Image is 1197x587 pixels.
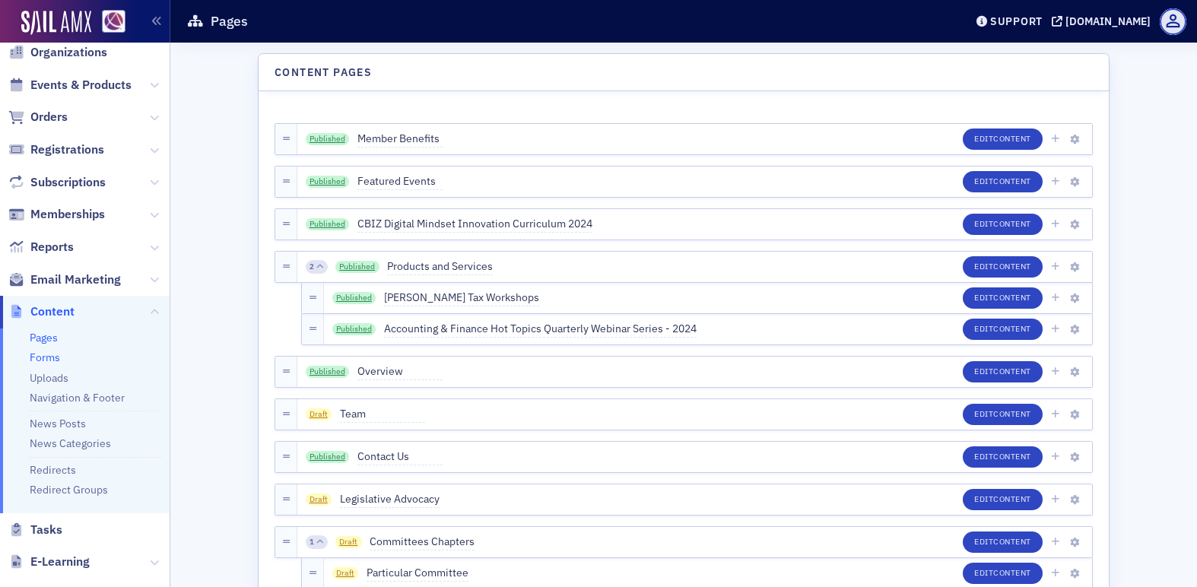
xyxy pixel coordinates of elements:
button: [DOMAIN_NAME] [1052,16,1156,27]
span: 1 [310,537,314,547]
a: Memberships [8,206,105,223]
a: E-Learning [8,554,90,570]
span: Tasks [30,522,62,538]
a: Forms [30,351,60,364]
span: Team [340,406,425,423]
span: Featured Events [357,173,443,190]
span: Content [993,218,1031,229]
button: EditContent [963,129,1043,150]
span: Memberships [30,206,105,223]
div: [DOMAIN_NAME] [1065,14,1151,28]
span: E-Learning [30,554,90,570]
span: Content [993,567,1031,578]
a: Email Marketing [8,271,121,288]
span: Profile [1160,8,1186,35]
span: Products and Services [387,259,493,275]
span: CBIZ Digital Mindset Innovation Curriculum 2024 [357,216,592,233]
button: EditContent [963,214,1043,235]
span: Committees Chapters [370,534,475,551]
span: Subscriptions [30,174,106,191]
a: Tasks [8,522,62,538]
a: Published [306,176,350,188]
span: Content [993,408,1031,419]
span: Draft [306,493,332,506]
img: SailAMX [102,10,125,33]
button: EditContent [963,446,1043,468]
button: EditContent [963,531,1043,553]
button: EditContent [963,361,1043,382]
a: Events & Products [8,77,132,94]
a: Redirects [30,463,76,477]
span: Draft [332,567,359,579]
h1: Pages [211,12,248,30]
span: Content [993,493,1031,504]
span: Content [993,176,1031,186]
a: Published [306,451,350,463]
button: EditContent [963,319,1043,340]
img: SailAMX [21,11,91,35]
span: Content [30,303,75,320]
button: EditContent [963,287,1043,309]
span: Draft [306,408,332,420]
button: EditContent [963,489,1043,510]
span: Accounting & Finance Hot Topics Quarterly Webinar Series - 2024 [384,321,697,338]
span: Particular Committee [367,565,468,582]
span: [PERSON_NAME] Tax Workshops [384,290,539,306]
a: Content [8,303,75,320]
span: Content [993,133,1031,144]
a: Published [306,366,350,378]
span: Organizations [30,44,107,61]
span: Contact Us [357,449,443,465]
a: News Categories [30,436,111,450]
a: Published [332,292,376,304]
span: Member Benefits [357,131,443,148]
a: News Posts [30,417,86,430]
span: Content [993,292,1031,303]
span: Content [993,323,1031,334]
a: Navigation & Footer [30,391,125,405]
span: Orders [30,109,68,125]
a: Published [306,133,350,145]
button: EditContent [963,256,1043,278]
button: EditContent [963,171,1043,192]
span: Events & Products [30,77,132,94]
h4: Content Pages [275,65,372,81]
span: Content [993,366,1031,376]
a: Pages [30,331,58,344]
span: Content [993,536,1031,547]
a: Published [332,323,376,335]
a: Reports [8,239,74,255]
a: Subscriptions [8,174,106,191]
button: EditContent [963,563,1043,584]
span: Content [993,261,1031,271]
a: Uploads [30,371,68,385]
span: Draft [335,536,362,548]
span: Overview [357,363,443,380]
a: Published [306,218,350,230]
div: Support [990,14,1043,28]
span: Registrations [30,141,104,158]
span: Content [993,451,1031,462]
a: View Homepage [91,10,125,36]
a: Orders [8,109,68,125]
span: Email Marketing [30,271,121,288]
a: Registrations [8,141,104,158]
span: 2 [310,262,314,272]
a: Organizations [8,44,107,61]
span: Reports [30,239,74,255]
span: Legislative Advocacy [340,491,440,508]
a: Redirect Groups [30,483,108,497]
button: EditContent [963,404,1043,425]
a: Published [335,261,379,273]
